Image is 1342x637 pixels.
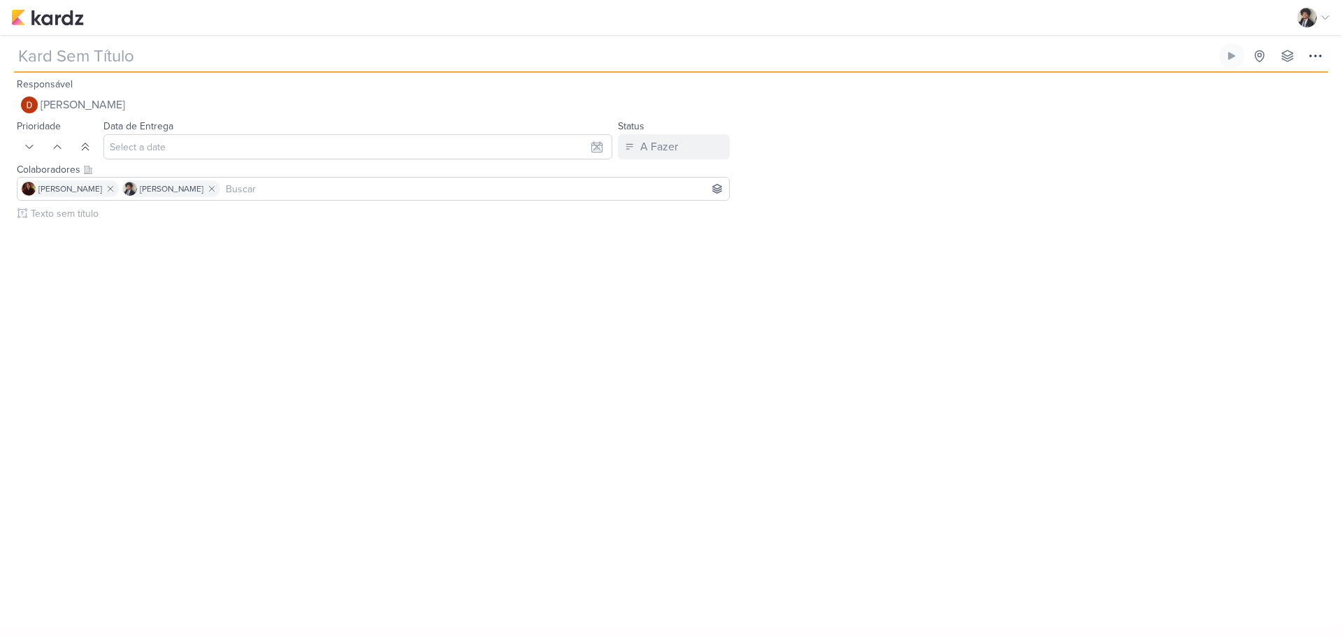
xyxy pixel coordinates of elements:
[640,138,678,155] div: A Fazer
[28,206,730,221] input: Texto sem título
[17,78,73,90] label: Responsável
[17,120,61,132] label: Prioridade
[1297,8,1317,27] img: Pedro Luahn Simões
[140,182,203,195] span: [PERSON_NAME]
[21,96,38,113] img: Davi Elias Teixeira
[103,120,173,132] label: Data de Entrega
[1226,50,1237,62] div: Ligar relógio
[11,9,84,26] img: kardz.app
[618,120,644,132] label: Status
[123,182,137,196] img: Pedro Luahn Simões
[618,134,730,159] button: A Fazer
[41,96,125,113] span: [PERSON_NAME]
[38,182,102,195] span: [PERSON_NAME]
[14,43,1216,69] input: Kard Sem Título
[17,162,730,177] div: Colaboradores
[103,134,612,159] input: Select a date
[17,92,730,117] button: [PERSON_NAME]
[22,182,36,196] img: Jaqueline Molina
[223,180,726,197] input: Buscar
